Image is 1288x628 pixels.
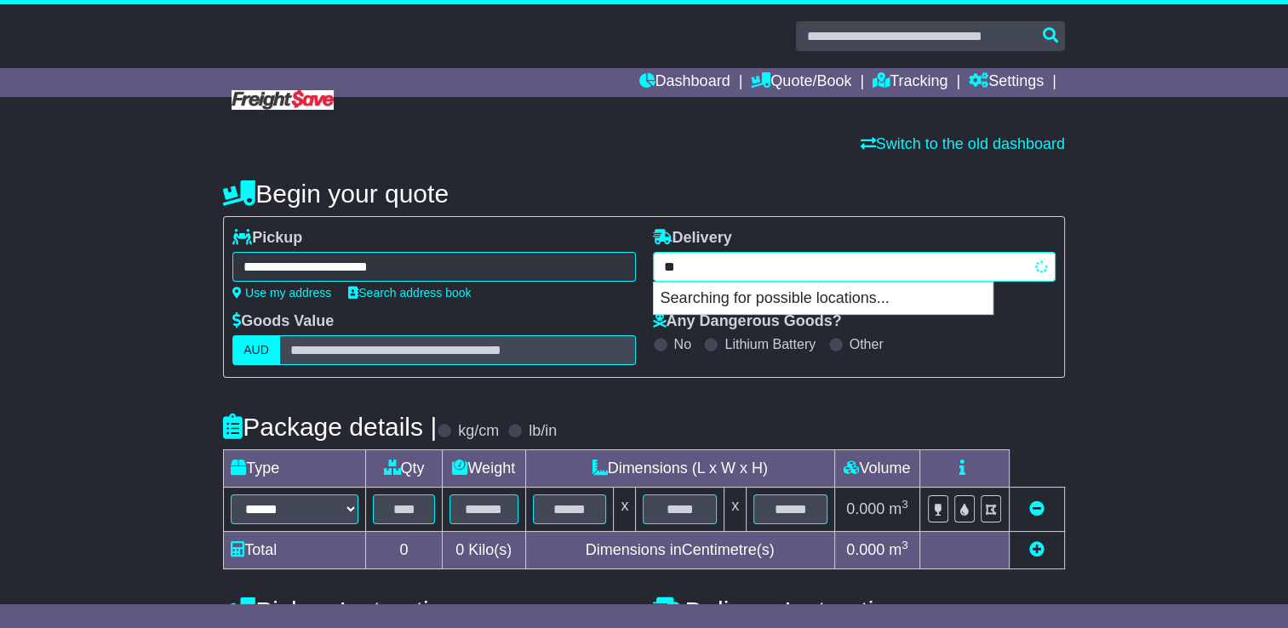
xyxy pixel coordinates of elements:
td: Volume [834,450,919,488]
span: m [889,500,908,517]
a: Switch to the old dashboard [861,135,1065,152]
sup: 3 [902,539,908,551]
label: lb/in [529,422,557,441]
label: Pickup [232,229,302,248]
label: Delivery [653,229,732,248]
td: Dimensions (L x W x H) [525,450,834,488]
label: kg/cm [458,422,499,441]
td: Qty [366,450,443,488]
h4: Pickup Instructions [223,597,635,625]
label: Lithium Battery [724,336,816,352]
label: Other [850,336,884,352]
td: 0 [366,532,443,569]
a: Use my address [232,286,331,300]
a: Search address book [348,286,471,300]
h4: Delivery Instructions [653,597,1065,625]
label: AUD [232,335,280,365]
a: Remove this item [1029,500,1045,517]
a: Dashboard [638,68,730,97]
td: x [724,488,747,532]
a: Settings [969,68,1044,97]
span: 0.000 [846,500,884,517]
a: Tracking [873,68,947,97]
span: 0 [455,541,464,558]
sup: 3 [902,498,908,511]
td: Total [224,532,366,569]
label: No [674,336,691,352]
label: Goods Value [232,312,334,331]
td: Kilo(s) [442,532,525,569]
h4: Package details | [223,413,437,441]
td: x [614,488,636,532]
span: 0.000 [846,541,884,558]
td: Dimensions in Centimetre(s) [525,532,834,569]
img: Freight Save [232,90,334,110]
a: Quote/Book [751,68,851,97]
span: m [889,541,908,558]
label: Any Dangerous Goods? [653,312,842,331]
a: Add new item [1029,541,1045,558]
p: Searching for possible locations... [654,283,993,315]
h4: Begin your quote [223,180,1065,208]
td: Type [224,450,366,488]
td: Weight [442,450,525,488]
